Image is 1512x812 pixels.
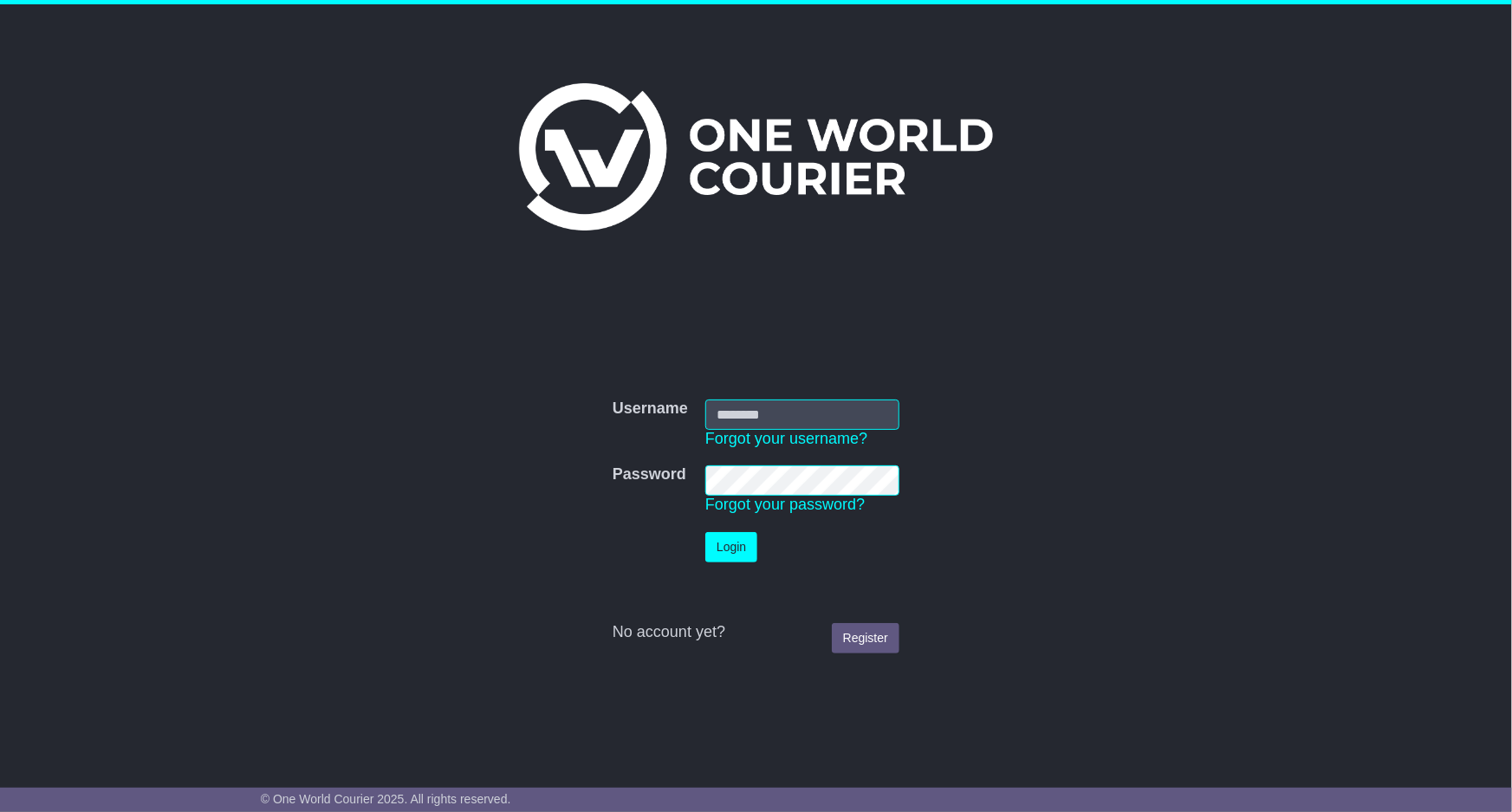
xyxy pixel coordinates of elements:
label: Password [613,465,686,484]
a: Forgot your password? [705,496,865,513]
a: Register [832,623,899,653]
div: No account yet? [613,623,899,642]
span: © One World Courier 2025. All rights reserved. [261,792,511,806]
a: Forgot your username? [705,430,867,447]
img: One World [519,83,992,231]
label: Username [613,400,688,419]
button: Login [705,532,757,562]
